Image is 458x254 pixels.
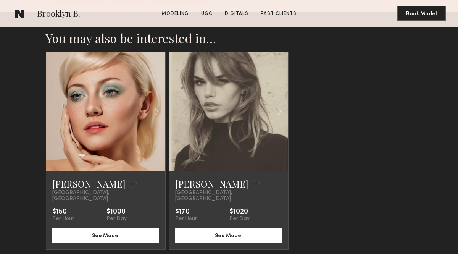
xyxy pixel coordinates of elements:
a: See Model [175,232,282,238]
button: Book Model [397,6,446,21]
div: $150 [52,208,74,216]
div: Per Hour [52,216,74,222]
div: Per Hour [175,216,197,222]
a: [PERSON_NAME] [175,178,248,190]
div: Per Day [106,216,127,222]
span: Brooklyn B. [37,8,80,21]
h2: You may also be interested in… [46,31,412,46]
button: See Model [52,228,159,243]
a: Book Model [397,10,446,16]
div: Per Day [229,216,250,222]
a: Digitals [222,10,252,17]
div: $170 [175,208,197,216]
span: [GEOGRAPHIC_DATA], [GEOGRAPHIC_DATA] [175,190,282,202]
a: Past Clients [258,10,300,17]
a: Modeling [159,10,192,17]
div: $1000 [106,208,127,216]
a: See Model [52,232,159,238]
div: $1020 [229,208,250,216]
a: [PERSON_NAME] [52,178,126,190]
a: UGC [198,10,216,17]
button: See Model [175,228,282,243]
span: [GEOGRAPHIC_DATA], [GEOGRAPHIC_DATA] [52,190,159,202]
